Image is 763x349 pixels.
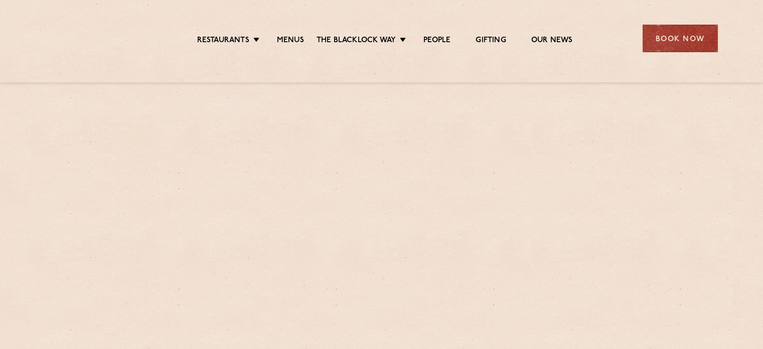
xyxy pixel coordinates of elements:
[476,36,506,47] a: Gifting
[197,36,249,47] a: Restaurants
[317,36,396,47] a: The Blacklock Way
[46,10,132,67] img: svg%3E
[277,36,304,47] a: Menus
[423,36,450,47] a: People
[643,25,718,52] div: Book Now
[531,36,573,47] a: Our News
